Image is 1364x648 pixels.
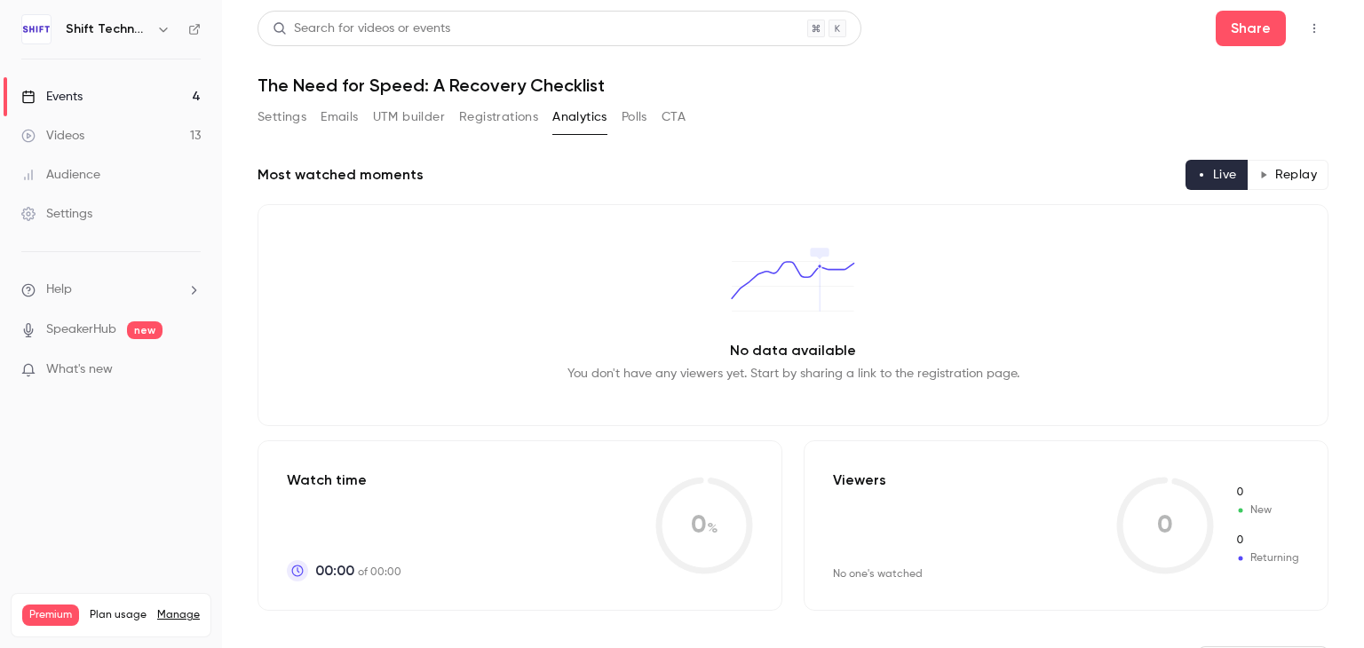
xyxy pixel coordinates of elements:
[157,608,200,622] a: Manage
[1235,550,1299,566] span: Returning
[258,75,1328,96] h1: The Need for Speed: A Recovery Checklist
[21,281,201,299] li: help-dropdown-opener
[662,103,686,131] button: CTA
[127,321,163,339] span: new
[22,605,79,626] span: Premium
[321,103,358,131] button: Emails
[273,20,450,38] div: Search for videos or events
[90,608,147,622] span: Plan usage
[258,103,306,131] button: Settings
[1248,160,1328,190] button: Replay
[22,15,51,43] img: Shift Technology
[21,88,83,106] div: Events
[21,205,92,223] div: Settings
[622,103,647,131] button: Polls
[66,20,149,38] h6: Shift Technology
[567,365,1019,383] p: You don't have any viewers yet. Start by sharing a link to the registration page.
[730,340,856,361] p: No data available
[1186,160,1249,190] button: Live
[1235,533,1299,549] span: Returning
[46,281,72,299] span: Help
[1216,11,1286,46] button: Share
[1235,502,1299,518] span: New
[459,103,538,131] button: Registrations
[552,103,607,131] button: Analytics
[179,362,201,378] iframe: Noticeable Trigger
[373,103,445,131] button: UTM builder
[1235,485,1299,501] span: New
[21,166,100,184] div: Audience
[46,360,113,379] span: What's new
[258,164,424,186] h2: Most watched moments
[46,320,116,339] a: SpeakerHub
[315,560,354,581] span: 00:00
[833,567,923,581] div: No one's watched
[315,560,401,581] p: of 00:00
[21,127,84,145] div: Videos
[287,470,401,491] p: Watch time
[833,470,886,491] p: Viewers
